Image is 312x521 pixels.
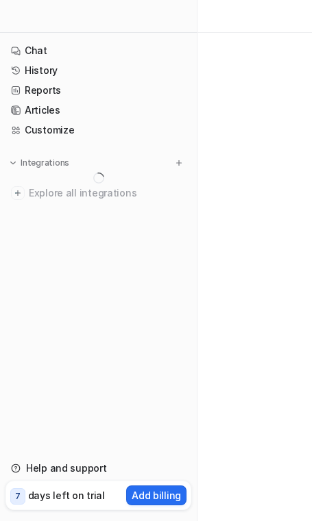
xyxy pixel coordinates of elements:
img: expand menu [8,158,18,168]
p: Add billing [132,488,181,503]
a: History [5,61,191,80]
img: menu_add.svg [174,158,184,168]
a: Reports [5,81,191,100]
button: Integrations [5,156,73,170]
p: 7 [15,490,21,503]
span: Explore all integrations [29,182,186,204]
button: Add billing [126,485,187,505]
a: Customize [5,120,191,140]
a: Help and support [5,459,191,478]
a: Articles [5,101,191,120]
img: explore all integrations [11,186,25,200]
p: days left on trial [28,488,105,503]
a: Explore all integrations [5,183,191,203]
p: Integrations [21,157,69,168]
a: Chat [5,41,191,60]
